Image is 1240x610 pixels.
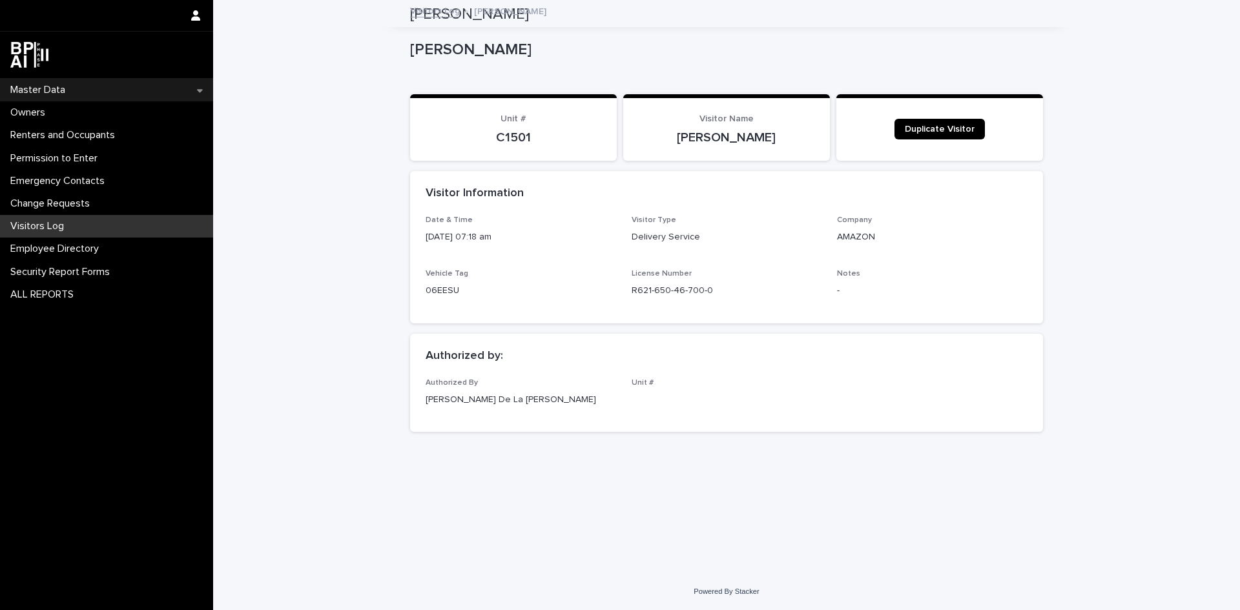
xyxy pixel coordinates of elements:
[905,125,975,134] span: Duplicate Visitor
[632,216,676,224] span: Visitor Type
[10,42,48,68] img: dwgmcNfxSF6WIOOXiGgu
[837,284,1028,298] p: -
[837,216,872,224] span: Company
[837,270,860,278] span: Notes
[5,220,74,232] p: Visitors Log
[426,187,524,201] h2: Visitor Information
[426,216,473,224] span: Date & Time
[410,3,460,17] a: Visitors Log
[699,114,754,123] span: Visitor Name
[501,114,526,123] span: Unit #
[5,175,115,187] p: Emergency Contacts
[5,129,125,141] p: Renters and Occupants
[410,41,1038,59] p: [PERSON_NAME]
[632,230,822,244] p: Delivery Service
[426,270,468,278] span: Vehicle Tag
[632,379,654,387] span: Unit #
[5,152,108,165] p: Permission to Enter
[426,130,601,145] p: C1501
[474,3,546,17] p: [PERSON_NAME]
[426,284,616,298] p: 06EESU
[5,107,56,119] p: Owners
[426,379,478,387] span: Authorized By
[632,284,822,298] p: R621-650-46-700-0
[426,230,616,244] p: [DATE] 07:18 am
[5,243,109,255] p: Employee Directory
[426,349,503,363] h2: Authorized by:
[426,393,616,407] p: [PERSON_NAME] De La [PERSON_NAME]
[837,230,1028,244] p: AMAZON
[5,289,84,301] p: ALL REPORTS
[632,270,692,278] span: License Number
[5,266,120,278] p: Security Report Forms
[5,84,76,96] p: Master Data
[639,130,814,145] p: [PERSON_NAME]
[5,198,100,210] p: Change Requests
[894,119,985,139] a: Duplicate Visitor
[694,587,759,595] a: Powered By Stacker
